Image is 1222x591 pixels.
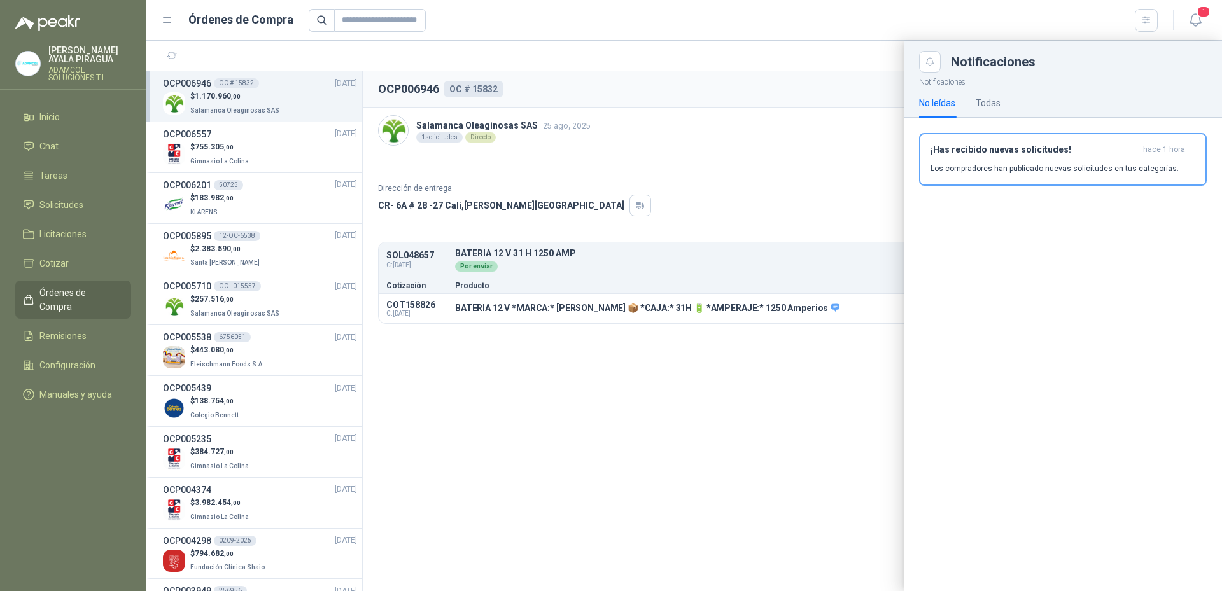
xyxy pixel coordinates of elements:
[1184,9,1207,32] button: 1
[15,324,131,348] a: Remisiones
[1143,144,1185,155] span: hace 1 hora
[931,144,1138,155] h3: ¡Has recibido nuevas solicitudes!
[919,133,1207,186] button: ¡Has recibido nuevas solicitudes!hace 1 hora Los compradores han publicado nuevas solicitudes en ...
[39,169,67,183] span: Tareas
[15,382,131,407] a: Manuales y ayuda
[15,251,131,275] a: Cotizar
[904,73,1222,88] p: Notificaciones
[919,51,941,73] button: Close
[48,66,131,81] p: ADAMCOL SOLUCIONES T.I
[15,163,131,188] a: Tareas
[919,96,955,110] div: No leídas
[39,286,119,314] span: Órdenes de Compra
[39,387,112,401] span: Manuales y ayuda
[931,163,1179,174] p: Los compradores han publicado nuevas solicitudes en tus categorías.
[951,55,1207,68] div: Notificaciones
[15,353,131,377] a: Configuración
[48,46,131,64] p: [PERSON_NAME] AYALA PIRAGUA
[15,193,131,217] a: Solicitudes
[1197,6,1211,18] span: 1
[15,105,131,129] a: Inicio
[15,281,131,319] a: Órdenes de Compra
[16,52,40,76] img: Company Logo
[15,134,131,158] a: Chat
[39,139,59,153] span: Chat
[39,329,87,343] span: Remisiones
[39,110,60,124] span: Inicio
[39,358,95,372] span: Configuración
[188,11,293,29] h1: Órdenes de Compra
[39,198,83,212] span: Solicitudes
[976,96,1001,110] div: Todas
[15,222,131,246] a: Licitaciones
[39,227,87,241] span: Licitaciones
[39,256,69,270] span: Cotizar
[15,15,80,31] img: Logo peakr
